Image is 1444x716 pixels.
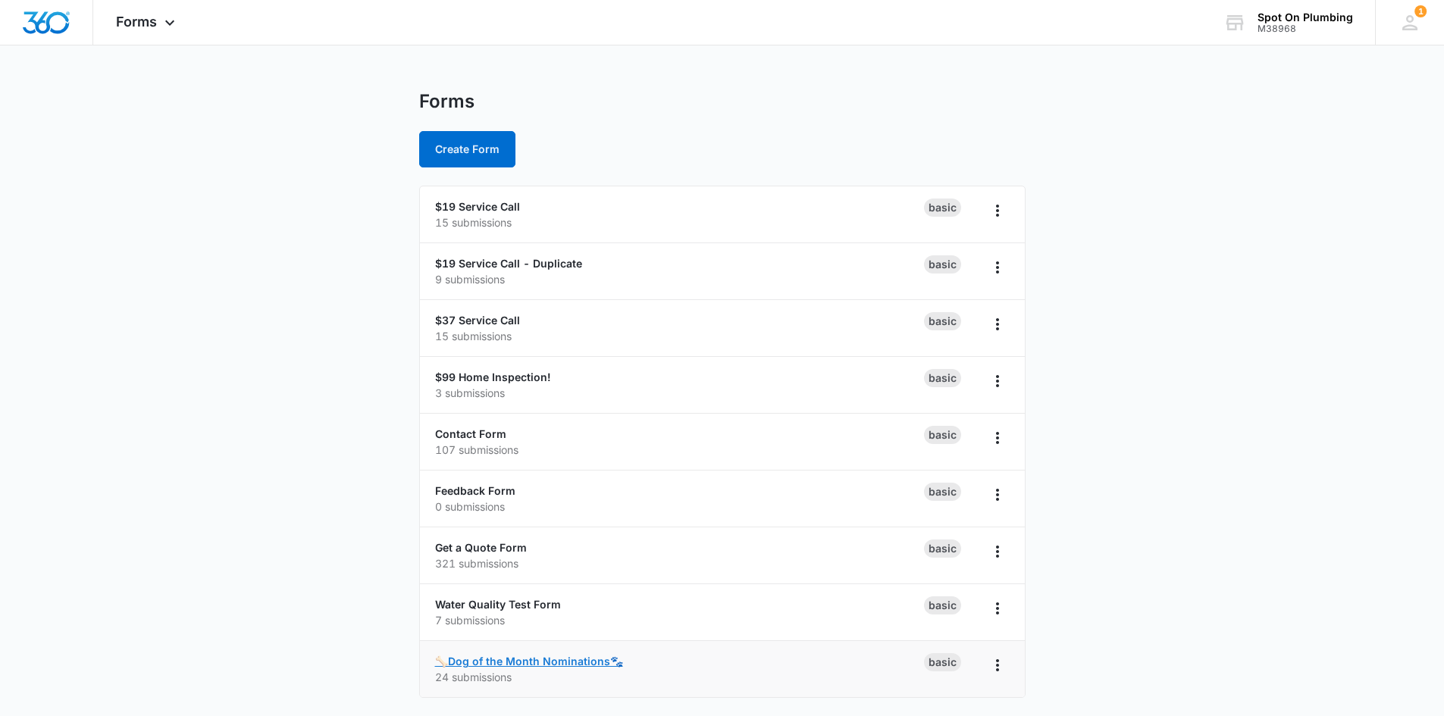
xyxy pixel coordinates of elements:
a: $99 Home Inspection! [435,371,551,383]
p: 321 submissions [435,555,924,571]
h1: Forms [419,90,475,113]
div: Basic [924,539,961,558]
p: 7 submissions [435,612,924,628]
button: Overflow Menu [985,255,1010,280]
a: Water Quality Test Form [435,598,561,611]
button: Overflow Menu [985,539,1010,564]
div: Basic [924,255,961,274]
div: notifications count [1414,5,1427,17]
div: Basic [924,312,961,330]
button: Create Form [419,131,515,167]
div: Basic [924,426,961,444]
button: Overflow Menu [985,596,1010,621]
div: account name [1258,11,1353,23]
p: 3 submissions [435,385,924,401]
div: Basic [924,199,961,217]
a: $19 Service Call [435,200,520,213]
button: Overflow Menu [985,369,1010,393]
p: 9 submissions [435,271,924,287]
button: Overflow Menu [985,426,1010,450]
button: Overflow Menu [985,483,1010,507]
a: Contact Form [435,427,506,440]
p: 107 submissions [435,442,924,458]
button: Overflow Menu [985,653,1010,677]
div: Basic [924,369,961,387]
p: 15 submissions [435,214,924,230]
button: Overflow Menu [985,312,1010,336]
p: 0 submissions [435,499,924,514]
span: 1 [1414,5,1427,17]
a: $37 Service Call [435,314,520,327]
p: 24 submissions [435,669,924,685]
a: Feedback Form [435,484,515,497]
button: Overflow Menu [985,199,1010,223]
a: 🦴Dog of the Month Nominations🐾 [435,655,623,668]
div: account id [1258,23,1353,34]
div: Basic [924,653,961,671]
p: 15 submissions [435,328,924,344]
div: Basic [924,483,961,501]
div: Basic [924,596,961,614]
a: $19 Service Call - Duplicate [435,257,582,270]
span: Forms [116,14,157,30]
a: Get a Quote Form [435,541,527,554]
